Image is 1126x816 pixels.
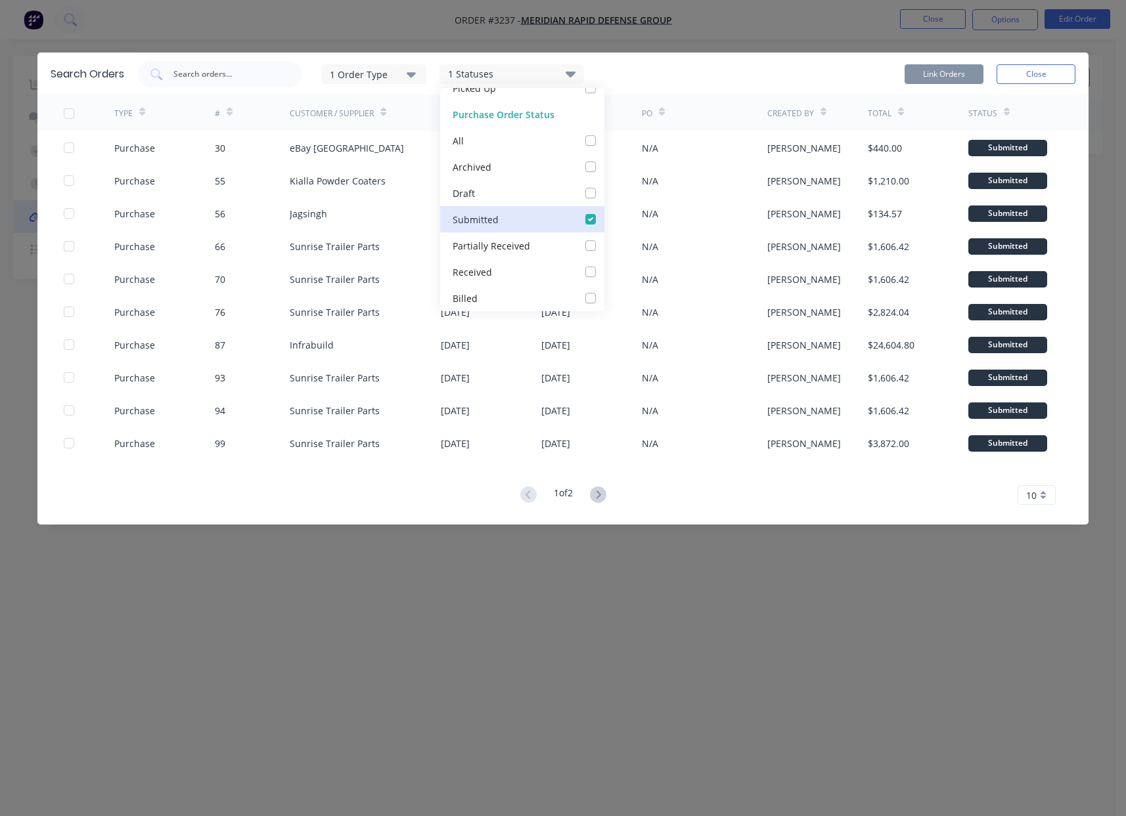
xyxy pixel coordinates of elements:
[642,141,658,155] div: N/A
[51,66,124,82] div: Search Orders
[968,173,1047,189] div: Submitted
[290,338,334,352] div: Infrabuild
[114,272,155,286] div: Purchase
[541,305,570,319] div: [DATE]
[968,304,1047,320] div: Submitted
[453,186,475,200] div: Draft
[868,141,902,155] div: $440.00
[114,371,155,385] div: Purchase
[767,207,841,221] div: [PERSON_NAME]
[453,291,478,305] div: Billed
[114,108,133,119] div: TYPE
[642,371,658,385] div: N/A
[441,305,470,319] div: [DATE]
[767,108,814,119] div: Created By
[868,338,914,352] div: $24,604.80
[642,240,658,253] div: N/A
[868,108,891,119] div: Total
[290,272,380,286] div: Sunrise Trailer Parts
[642,272,658,286] div: N/A
[453,265,492,278] div: Received
[868,240,909,253] div: $1,606.42
[215,272,225,286] div: 70
[541,437,570,450] div: [DATE]
[215,305,225,319] div: 76
[215,207,225,221] div: 56
[114,338,155,352] div: Purchase
[968,271,1047,288] div: Submitted
[767,305,841,319] div: [PERSON_NAME]
[321,64,426,84] button: 1 Order Type
[114,141,155,155] div: Purchase
[767,174,841,188] div: [PERSON_NAME]
[541,338,570,352] div: [DATE]
[554,486,573,505] div: 1 of 2
[968,108,997,119] div: Status
[642,207,658,221] div: N/A
[997,64,1075,84] button: Close
[215,371,225,385] div: 93
[642,108,652,119] div: PO
[968,337,1047,353] div: Submitted
[215,240,225,253] div: 66
[290,240,380,253] div: Sunrise Trailer Parts
[868,272,909,286] div: $1,606.42
[215,437,225,450] div: 99
[114,207,155,221] div: Purchase
[215,404,225,418] div: 94
[453,160,491,173] div: Archived
[215,108,220,119] div: #
[767,240,841,253] div: [PERSON_NAME]
[642,437,658,450] div: N/A
[767,338,841,352] div: [PERSON_NAME]
[440,101,604,127] div: Purchase Order Status
[868,207,902,221] div: $134.57
[868,437,909,450] div: $3,872.00
[114,240,155,253] div: Purchase
[453,212,499,226] div: Submitted
[290,108,374,119] div: Customer / Supplier
[1026,488,1037,502] span: 10
[172,68,281,81] input: Search orders...
[114,305,155,319] div: Purchase
[290,174,386,188] div: Kialla Powder Coaters
[968,238,1047,255] div: Submitted
[453,133,464,147] div: All
[868,305,909,319] div: $2,824.04
[767,272,841,286] div: [PERSON_NAME]
[290,437,380,450] div: Sunrise Trailer Parts
[330,67,418,81] div: 1 Order Type
[968,370,1047,386] div: Submitted
[440,67,583,81] div: 1 Statuses
[968,205,1047,222] div: Submitted
[215,174,225,188] div: 55
[114,174,155,188] div: Purchase
[968,435,1047,452] div: Submitted
[868,404,909,418] div: $1,606.42
[642,305,658,319] div: N/A
[290,371,380,385] div: Sunrise Trailer Parts
[642,338,658,352] div: N/A
[767,371,841,385] div: [PERSON_NAME]
[114,404,155,418] div: Purchase
[968,140,1047,156] div: Submitted
[642,404,658,418] div: N/A
[290,404,380,418] div: Sunrise Trailer Parts
[541,404,570,418] div: [DATE]
[968,402,1047,419] div: Submitted
[215,338,225,352] div: 87
[767,141,841,155] div: [PERSON_NAME]
[441,437,470,450] div: [DATE]
[215,141,225,155] div: 30
[290,141,404,155] div: eBay [GEOGRAPHIC_DATA]
[642,174,658,188] div: N/A
[767,437,841,450] div: [PERSON_NAME]
[290,207,327,221] div: Jagsingh
[905,64,983,84] button: Link Orders
[290,305,380,319] div: Sunrise Trailer Parts
[868,174,909,188] div: $1,210.00
[541,371,570,385] div: [DATE]
[453,238,530,252] div: Partially Received
[114,437,155,450] div: Purchase
[441,338,470,352] div: [DATE]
